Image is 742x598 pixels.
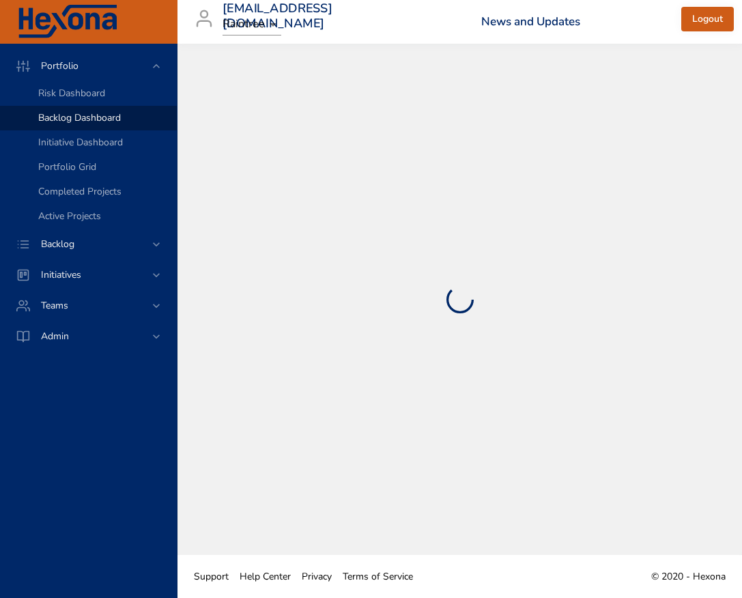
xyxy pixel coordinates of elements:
[38,210,101,223] span: Active Projects
[651,570,726,583] span: © 2020 - Hexona
[38,185,122,198] span: Completed Projects
[692,11,723,28] span: Logout
[343,570,413,583] span: Terms of Service
[481,14,580,29] a: News and Updates
[234,561,296,592] a: Help Center
[296,561,337,592] a: Privacy
[16,5,119,39] img: Hexona
[337,561,418,592] a: Terms of Service
[38,111,121,124] span: Backlog Dashboard
[302,570,332,583] span: Privacy
[30,299,79,312] span: Teams
[38,136,123,149] span: Initiative Dashboard
[38,87,105,100] span: Risk Dashboard
[240,570,291,583] span: Help Center
[681,7,734,32] button: Logout
[223,1,332,31] h3: [EMAIL_ADDRESS][DOMAIN_NAME]
[30,238,85,251] span: Backlog
[38,160,96,173] span: Portfolio Grid
[30,59,89,72] span: Portfolio
[30,268,92,281] span: Initiatives
[188,561,234,592] a: Support
[223,14,281,35] div: Raintree
[30,330,80,343] span: Admin
[194,570,229,583] span: Support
